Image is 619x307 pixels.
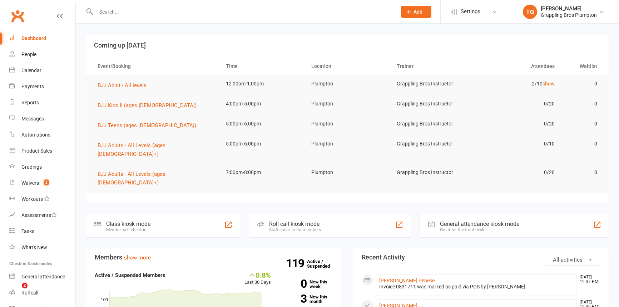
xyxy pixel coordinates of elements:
td: 0 [561,164,604,181]
td: Grappling Bros Instructor [390,95,476,112]
span: 2 [22,283,28,288]
strong: 119 [286,258,307,269]
a: Payments [9,79,75,95]
th: Attendees [476,57,561,75]
button: BJJ Teens (ages [DEMOGRAPHIC_DATA]) [98,121,201,130]
th: Time [219,57,305,75]
td: Grappling Bros Instructor [390,164,476,181]
div: Automations [21,132,50,138]
a: 3New this month [282,294,333,304]
a: Clubworx [9,7,26,25]
a: What's New [9,239,75,256]
a: Product Sales [9,143,75,159]
td: 7:00pm-8:00pm [219,164,305,181]
td: Plumpton [305,135,390,152]
td: 12:00pm-1:00pm [219,75,305,92]
a: show more [124,254,151,261]
div: What's New [21,244,47,250]
td: Grappling Bros Instructor [390,115,476,132]
td: 0/20 [476,115,561,132]
th: Trainer [390,57,476,75]
th: Location [305,57,390,75]
div: Reports [21,100,39,105]
td: 4:00pm-5:00pm [219,95,305,112]
div: Messages [21,116,44,122]
td: 0 [561,115,604,132]
td: 0/20 [476,164,561,181]
div: Class kiosk mode [106,221,150,227]
td: 0/10 [476,135,561,152]
div: [PERSON_NAME] [541,5,597,12]
th: Event/Booking [91,57,219,75]
button: BJJ Adults - All Levels (ages [DEMOGRAPHIC_DATA]+) [98,141,213,158]
a: Workouts [9,191,75,207]
th: Waitlist [561,57,604,75]
a: General attendance kiosk mode [9,269,75,285]
div: People [21,51,36,57]
a: Gradings [9,159,75,175]
span: BJJ Kids II (ages [DEMOGRAPHIC_DATA]) [98,102,197,109]
td: 2/10 [476,75,561,92]
a: People [9,46,75,63]
button: BJJ Adults - All Levels (ages [DEMOGRAPHIC_DATA]+) [98,170,213,187]
span: BJJ Adults - All Levels (ages [DEMOGRAPHIC_DATA]+) [98,171,165,186]
div: Last 30 Days [244,271,271,286]
div: General attendance kiosk mode [440,221,519,227]
div: Roll call kiosk mode [269,221,321,227]
a: Roll call [9,285,75,301]
a: Tasks [9,223,75,239]
input: Search... [94,7,392,17]
div: Grappling Bros Plumpton [541,12,597,18]
h3: Recent Activity [362,254,600,261]
div: Workouts [21,196,43,202]
iframe: Intercom live chat [7,283,24,300]
div: Great for the front desk [440,227,519,232]
td: Grappling Bros Instructor [390,135,476,152]
button: BJJ Adult - All levels [98,81,152,90]
td: 0/20 [476,95,561,112]
div: Assessments [21,212,57,218]
span: BJJ Adults - All Levels (ages [DEMOGRAPHIC_DATA]+) [98,142,165,157]
div: Dashboard [21,35,46,41]
td: Plumpton [305,95,390,112]
span: BJJ Teens (ages [DEMOGRAPHIC_DATA]) [98,122,196,129]
div: Roll call [21,290,38,296]
button: All activities [545,254,600,266]
div: Member self check-in [106,227,150,232]
td: Plumpton [305,115,390,132]
td: 5:00pm-6:00pm [219,115,305,132]
a: Calendar [9,63,75,79]
td: 0 [561,75,604,92]
a: Assessments [9,207,75,223]
a: Dashboard [9,30,75,46]
div: TG [523,5,537,19]
strong: 3 [282,293,307,304]
a: [PERSON_NAME] Penese [379,278,435,283]
td: 0 [561,135,604,152]
h3: Members [95,254,333,261]
div: Tasks [21,228,34,234]
td: 0 [561,95,604,112]
span: All activities [553,257,583,263]
td: Plumpton [305,75,390,92]
span: BJJ Adult - All levels [98,82,147,89]
div: Product Sales [21,148,52,154]
span: 2 [44,179,49,185]
a: show [543,81,555,86]
span: Settings [461,4,480,20]
strong: 0 [282,278,307,289]
div: 0.8% [244,271,271,279]
td: Grappling Bros Instructor [390,75,476,92]
strong: Active / Suspended Members [95,272,165,278]
h3: Coming up [DATE] [94,42,601,49]
td: Plumpton [305,164,390,181]
div: Calendar [21,68,41,73]
a: Automations [9,127,75,143]
a: 0New this week [282,279,333,289]
div: Payments [21,84,44,89]
a: 119Active / Suspended [307,254,338,274]
button: Add [401,6,431,18]
a: Messages [9,111,75,127]
span: Add [414,9,422,15]
a: Waivers 2 [9,175,75,191]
